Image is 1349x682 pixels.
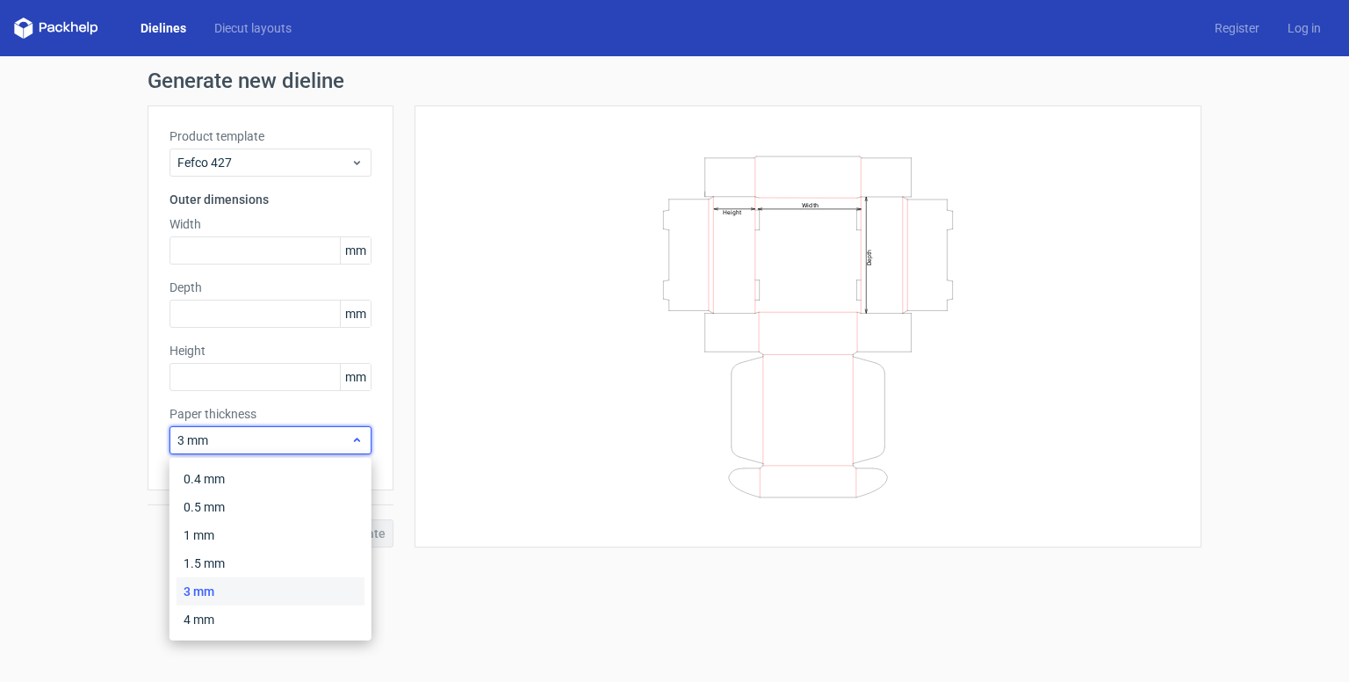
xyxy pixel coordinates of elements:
label: Product template [170,127,372,145]
a: Log in [1273,19,1335,37]
div: 1.5 mm [177,549,364,577]
text: Height [723,208,741,215]
label: Width [170,215,372,233]
div: 3 mm [177,577,364,606]
span: 3 mm [177,432,350,449]
span: mm [340,364,371,390]
text: Width [802,200,819,208]
a: Dielines [126,19,200,37]
a: Diecut layouts [200,19,306,37]
div: 0.5 mm [177,493,364,521]
div: 1 mm [177,521,364,549]
span: mm [340,301,371,327]
label: Depth [170,279,372,296]
span: Fefco 427 [177,154,350,171]
text: Depth [866,249,873,265]
label: Height [170,342,372,359]
h1: Generate new dieline [148,70,1201,91]
span: mm [340,237,371,264]
div: 4 mm [177,606,364,634]
div: 0.4 mm [177,465,364,493]
a: Register [1201,19,1273,37]
h3: Outer dimensions [170,191,372,208]
label: Paper thickness [170,405,372,423]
